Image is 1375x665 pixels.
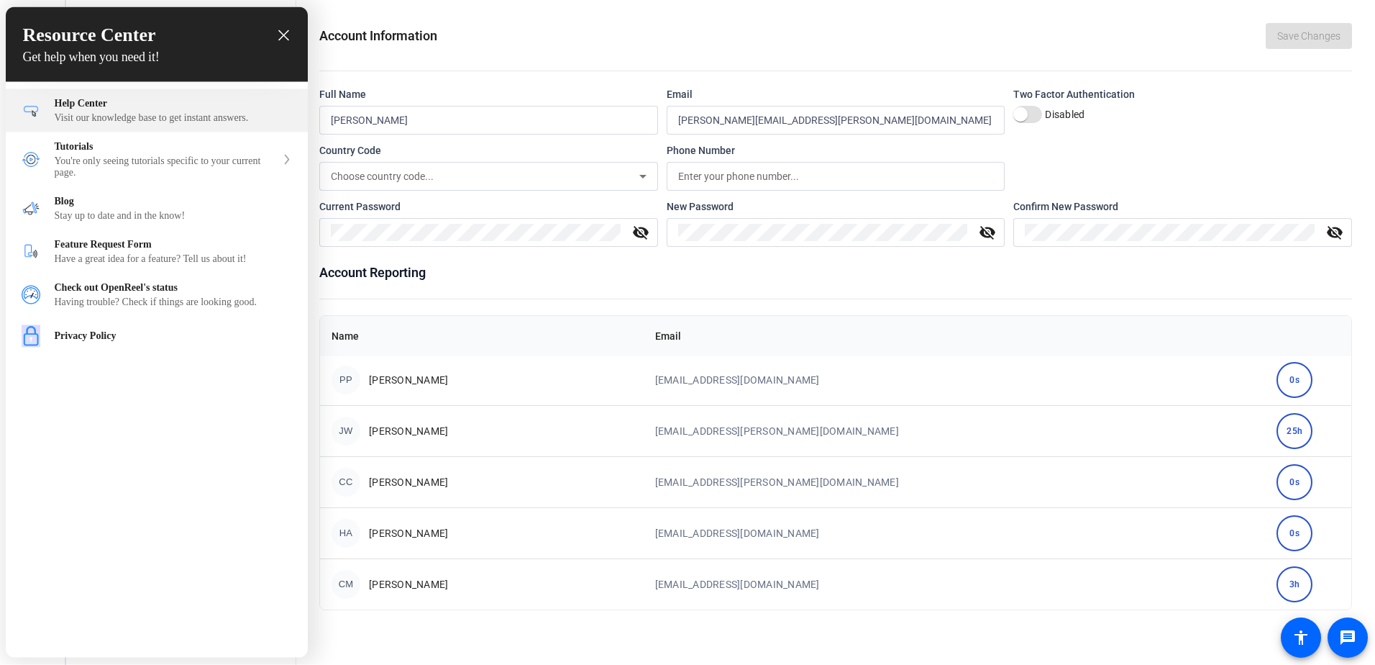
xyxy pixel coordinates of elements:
[22,101,40,120] img: module icon
[22,150,40,169] img: module icon
[6,317,308,356] div: Privacy Policy - Go to https://www.openreel.com/privacy/
[277,29,291,42] div: close resource center
[283,155,291,165] svg: expand
[55,239,292,250] div: Feature Request Form
[23,24,291,46] h1: Resource Center
[22,286,40,304] img: module icon
[22,199,40,218] img: module icon
[55,330,292,342] div: Privacy Policy
[55,297,292,308] div: Having trouble? Check if things are looking good.
[22,243,40,261] img: module icon
[55,98,292,109] div: Help Center
[55,196,292,207] div: Blog
[23,50,291,65] h2: Get help when you need it!
[55,155,276,178] div: You're only seeing tutorials specific to your current page.
[55,141,276,153] div: Tutorials
[55,282,292,294] div: Check out OpenReel's status
[55,210,292,222] div: Stay up to date and in the know!
[6,89,308,132] div: Help Center - Go to support.openreel.com in a new tab
[6,273,308,317] div: Check out OpenReel's status - Go to https://www.openreel.com/status in a new tab
[6,132,308,187] div: Tutorials
[55,253,292,265] div: Have a great idea for a feature? Tell us about it!
[6,187,308,230] div: Blog - Go to https://www.openreel.com/blog/ in a new tab
[22,325,40,348] img: module icon
[55,112,292,124] div: Visit our knowledge base to get instant answers.
[6,230,308,273] div: Feature Request Form - Go to https://openreel.typeform.com/to/ZnK8QrmQ in a new tab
